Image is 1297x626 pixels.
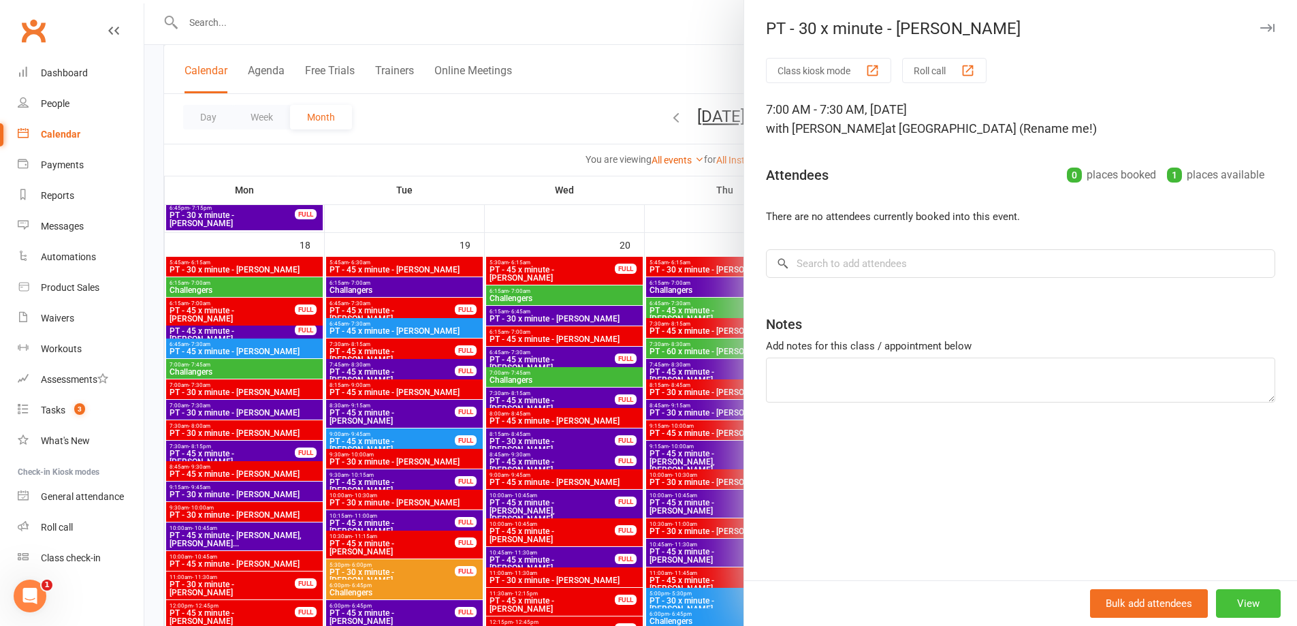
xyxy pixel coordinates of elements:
[41,251,96,262] div: Automations
[744,19,1297,38] div: PT - 30 x minute - [PERSON_NAME]
[18,89,144,119] a: People
[18,303,144,334] a: Waivers
[41,343,82,354] div: Workouts
[766,166,829,185] div: Attendees
[18,181,144,211] a: Reports
[1067,166,1156,185] div: places booked
[902,58,987,83] button: Roll call
[41,129,80,140] div: Calendar
[766,315,802,334] div: Notes
[42,580,52,591] span: 1
[41,374,108,385] div: Assessments
[885,121,1097,136] span: at [GEOGRAPHIC_DATA] (Rename me!)
[18,211,144,242] a: Messages
[41,67,88,78] div: Dashboard
[766,208,1275,225] li: There are no attendees currently booked into this event.
[18,242,144,272] a: Automations
[1090,589,1208,618] button: Bulk add attendees
[18,58,144,89] a: Dashboard
[41,435,90,446] div: What's New
[18,395,144,426] a: Tasks 3
[766,100,1275,138] div: 7:00 AM - 7:30 AM, [DATE]
[766,249,1275,278] input: Search to add attendees
[18,482,144,512] a: General attendance kiosk mode
[41,159,84,170] div: Payments
[41,282,99,293] div: Product Sales
[41,491,124,502] div: General attendance
[1216,589,1281,618] button: View
[14,580,46,612] iframe: Intercom live chat
[18,150,144,181] a: Payments
[41,190,74,201] div: Reports
[18,119,144,150] a: Calendar
[1067,168,1082,183] div: 0
[74,403,85,415] span: 3
[41,221,84,232] div: Messages
[18,426,144,456] a: What's New
[18,512,144,543] a: Roll call
[766,58,891,83] button: Class kiosk mode
[18,543,144,574] a: Class kiosk mode
[18,272,144,303] a: Product Sales
[41,313,74,324] div: Waivers
[766,121,885,136] span: with [PERSON_NAME]
[766,338,1275,354] div: Add notes for this class / appointment below
[16,14,50,48] a: Clubworx
[41,405,65,416] div: Tasks
[18,364,144,395] a: Assessments
[1167,168,1182,183] div: 1
[41,98,69,109] div: People
[18,334,144,364] a: Workouts
[41,522,73,533] div: Roll call
[41,552,101,563] div: Class check-in
[1167,166,1264,185] div: places available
